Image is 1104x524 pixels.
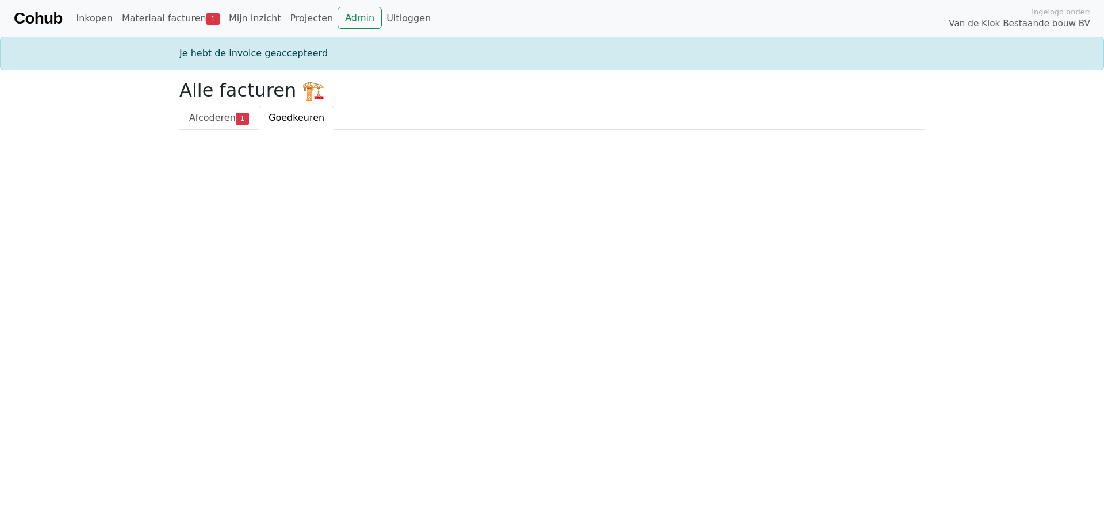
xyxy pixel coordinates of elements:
[224,7,286,30] a: Mijn inzicht
[71,7,117,30] a: Inkopen
[338,7,382,29] a: Admin
[269,112,324,123] span: Goedkeuren
[117,7,224,30] a: Materiaal facturen1
[189,112,236,123] span: Afcoderen
[179,79,925,101] h2: Alle facturen 🏗️
[236,113,249,124] span: 1
[206,13,220,25] span: 1
[1032,6,1090,17] span: Ingelogd onder:
[172,47,931,60] div: Je hebt de invoice geaccepteerd
[179,106,259,130] a: Afcoderen1
[382,7,435,30] a: Uitloggen
[259,106,334,130] a: Goedkeuren
[949,17,1090,30] span: Van de Klok Bestaande bouw BV
[14,5,62,32] a: Cohub
[285,7,338,30] a: Projecten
